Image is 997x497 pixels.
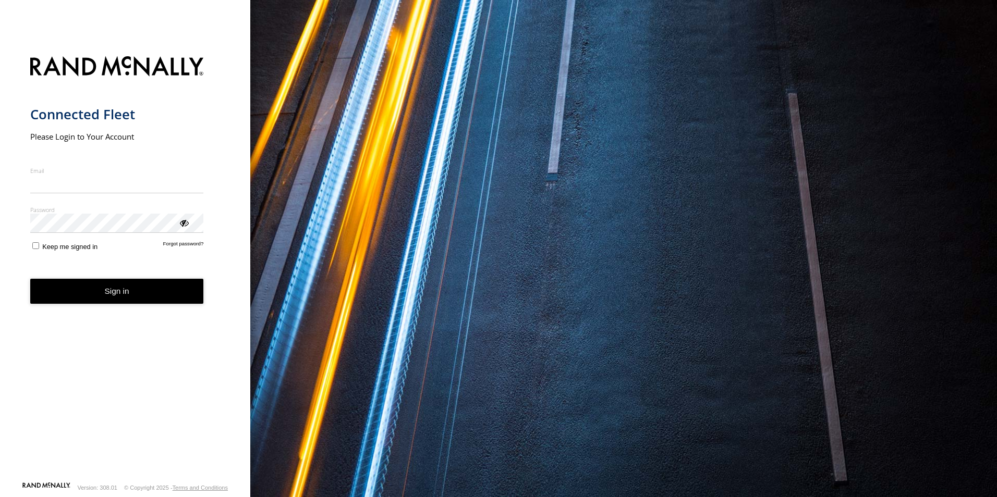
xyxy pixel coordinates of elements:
[42,243,98,251] span: Keep me signed in
[30,279,204,304] button: Sign in
[173,484,228,491] a: Terms and Conditions
[124,484,228,491] div: © Copyright 2025 -
[30,167,204,175] label: Email
[30,106,204,123] h1: Connected Fleet
[78,484,117,491] div: Version: 308.01
[30,131,204,142] h2: Please Login to Your Account
[30,54,204,81] img: Rand McNally
[30,206,204,214] label: Password
[22,482,70,493] a: Visit our Website
[30,50,221,481] form: main
[32,242,39,249] input: Keep me signed in
[163,241,204,251] a: Forgot password?
[178,217,189,228] div: ViewPassword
